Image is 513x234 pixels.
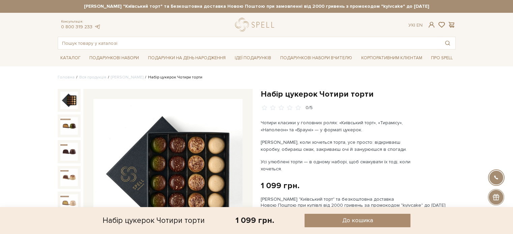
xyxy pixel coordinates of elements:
[111,75,143,80] a: [PERSON_NAME]
[58,53,83,63] a: Каталог
[414,22,415,28] span: |
[143,74,202,80] li: Набір цукерок Чотири торти
[261,89,456,99] h1: Набір цукерок Чотири торти
[60,143,78,160] img: Набір цукерок Чотири торти
[60,92,78,109] img: Набір цукерок Чотири торти
[278,52,355,64] a: Подарункові набори Вчителю
[408,22,423,28] div: Ук
[261,196,456,208] div: [PERSON_NAME] "Київський торт" та безкоштовна доставка Новою Поштою при купівлі від 2000 гривень ...
[87,53,142,63] a: Подарункові набори
[235,215,274,226] div: 1 099 грн.
[61,24,92,30] a: 0 800 319 233
[103,214,205,227] div: Набір цукерок Чотири торти
[306,105,313,111] div: 0/5
[261,158,419,172] p: Усі улюблені торти — в одному наборі, щоб смакувати їх тоді, коли хочеться.
[235,18,277,32] a: logo
[60,194,78,212] img: Набір цукерок Чотири торти
[342,216,373,224] span: До кошика
[261,119,419,133] p: Чотири класики у головних ролях: «Київський торт», «Тирамісу», «Наполеон» та «Брауні» — у форматі...
[60,117,78,135] img: Набір цукерок Чотири торти
[58,3,456,9] strong: [PERSON_NAME] "Київський торт" та Безкоштовна доставка Новою Поштою при замовленні від 2000 гриве...
[417,22,423,28] a: En
[61,20,101,24] span: Консультація:
[58,75,75,80] a: Головна
[261,139,419,153] p: [PERSON_NAME], коли хочеться торта, усе просто: відкриваєш коробку, обираєш смак, закриваєш очі й...
[305,214,410,227] button: До кошика
[359,53,425,63] a: Корпоративним клієнтам
[94,24,101,30] a: telegram
[58,37,440,49] input: Пошук товару у каталозі
[60,169,78,186] img: Набір цукерок Чотири торти
[261,180,300,191] div: 1 099 грн.
[145,53,228,63] a: Подарунки на День народження
[428,53,455,63] a: Про Spell
[440,37,455,49] button: Пошук товару у каталозі
[232,53,274,63] a: Ідеї подарунків
[79,75,106,80] a: Вся продукція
